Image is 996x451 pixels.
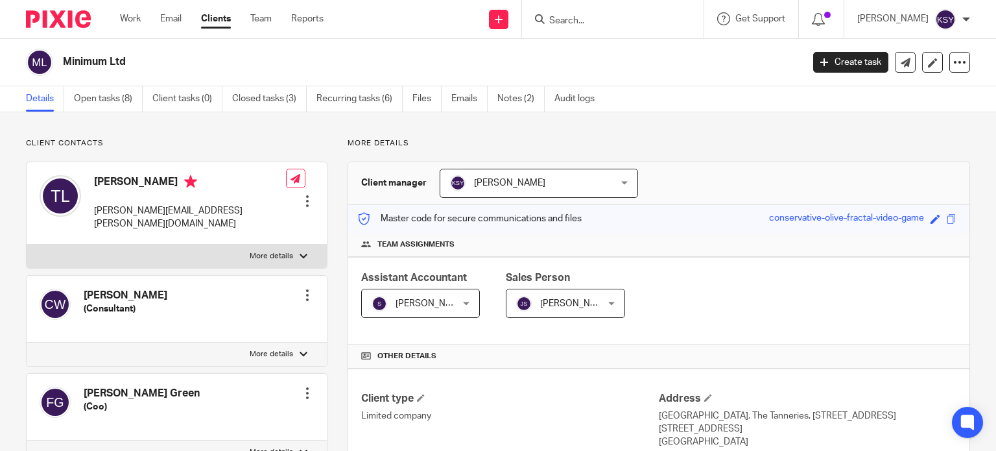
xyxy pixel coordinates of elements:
a: Notes (2) [497,86,545,112]
a: Create task [813,52,888,73]
h4: Address [659,392,956,406]
p: More details [250,251,293,262]
p: Master code for secure communications and files [358,212,582,225]
span: [PERSON_NAME] [540,299,611,308]
a: Team [250,12,272,25]
p: [STREET_ADDRESS] [659,422,956,435]
span: Sales Person [506,273,570,283]
a: Client tasks (0) [152,86,222,112]
input: Search [548,16,665,27]
img: svg%3E [26,49,53,76]
p: Client contacts [26,138,327,149]
i: Primary [184,175,197,188]
img: svg%3E [516,296,532,311]
p: More details [348,138,970,149]
span: [PERSON_NAME] R [396,299,475,308]
span: Team assignments [377,239,455,250]
a: Recurring tasks (6) [316,86,403,112]
img: svg%3E [450,175,466,191]
p: [GEOGRAPHIC_DATA], The Tanneries, [STREET_ADDRESS] [659,409,956,422]
img: svg%3E [40,387,71,418]
a: Reports [291,12,324,25]
h4: [PERSON_NAME] [94,175,286,191]
img: svg%3E [40,175,81,217]
h5: (Consultant) [84,302,167,315]
a: Closed tasks (3) [232,86,307,112]
div: conservative-olive-fractal-video-game [769,212,924,226]
p: Limited company [361,409,659,422]
span: [PERSON_NAME] [474,178,545,188]
a: Emails [451,86,488,112]
a: Email [160,12,182,25]
p: More details [250,349,293,360]
span: Other details [377,351,436,361]
a: Work [120,12,141,25]
a: Files [412,86,442,112]
a: Details [26,86,64,112]
a: Open tasks (8) [74,86,143,112]
span: Assistant Accountant [361,273,467,283]
h2: Minimum Ltd [63,55,648,69]
img: svg%3E [935,9,956,30]
img: Pixie [26,10,91,28]
h3: Client manager [361,177,427,189]
p: [PERSON_NAME] [857,12,929,25]
h4: [PERSON_NAME] Green [84,387,200,400]
h4: Client type [361,392,659,406]
a: Clients [201,12,231,25]
span: Get Support [735,14,785,23]
h4: [PERSON_NAME] [84,289,167,302]
a: Audit logs [554,86,604,112]
p: [PERSON_NAME][EMAIL_ADDRESS][PERSON_NAME][DOMAIN_NAME] [94,204,286,231]
p: [GEOGRAPHIC_DATA] [659,435,956,448]
img: svg%3E [372,296,387,311]
h5: (Coo) [84,400,200,413]
img: svg%3E [40,289,71,320]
